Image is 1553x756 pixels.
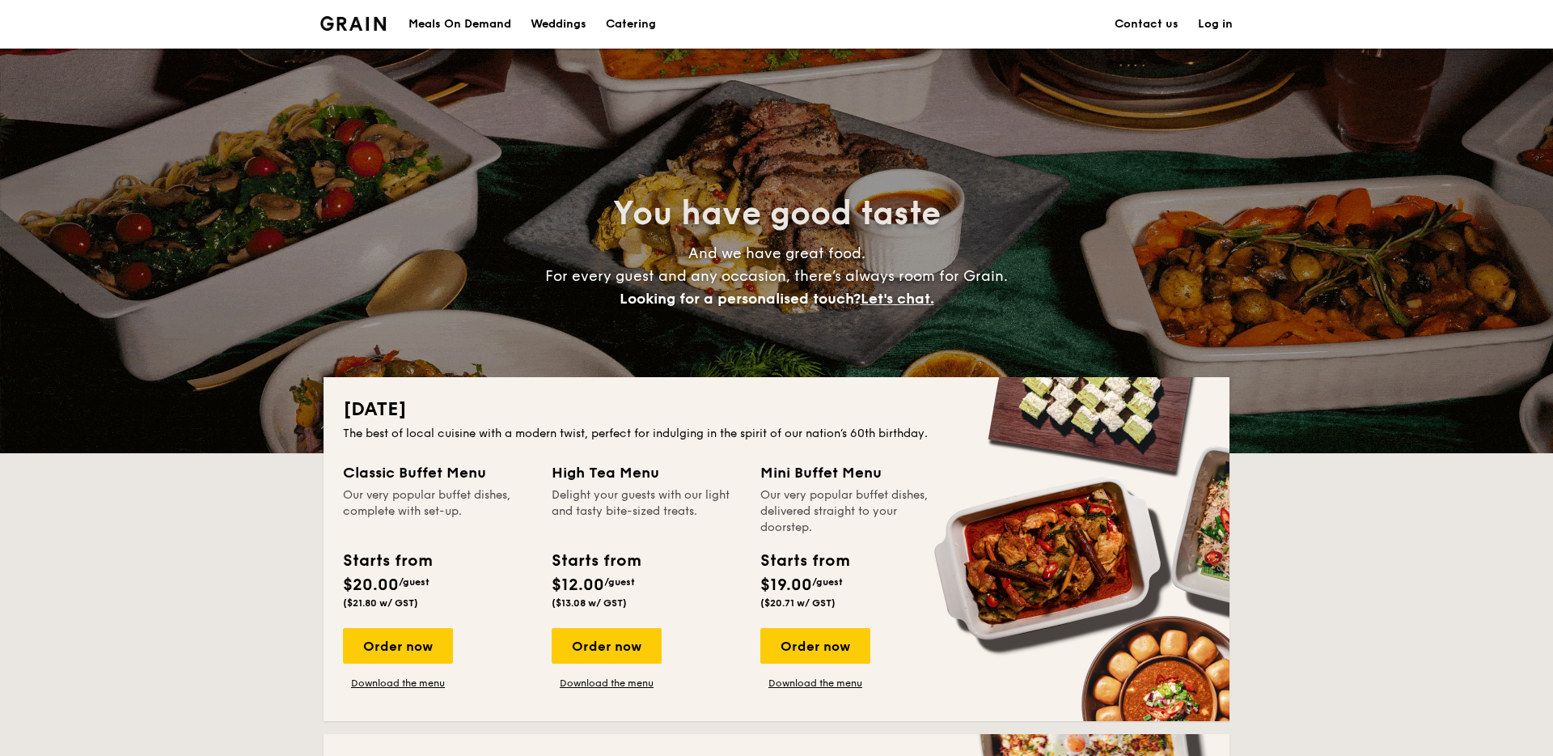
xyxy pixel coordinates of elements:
img: Grain [320,16,386,31]
div: Starts from [760,549,848,573]
span: ($20.71 w/ GST) [760,597,836,609]
span: ($21.80 w/ GST) [343,597,418,609]
span: Let's chat. [861,290,934,308]
a: Logotype [320,16,386,31]
div: Order now [343,628,453,664]
div: Mini Buffet Menu [760,461,950,484]
div: Order now [552,628,662,664]
div: High Tea Menu [552,461,741,484]
span: /guest [812,576,843,588]
span: $20.00 [343,575,399,595]
a: Download the menu [552,677,662,690]
span: $12.00 [552,575,604,595]
h2: [DATE] [343,397,1210,423]
div: Our very popular buffet dishes, delivered straight to your doorstep. [760,487,950,536]
span: ($13.08 w/ GST) [552,597,627,609]
span: /guest [399,576,430,588]
div: Classic Buffet Menu [343,461,532,484]
a: Download the menu [343,677,453,690]
div: Starts from [343,549,431,573]
a: Download the menu [760,677,870,690]
div: Order now [760,628,870,664]
div: Delight your guests with our light and tasty bite-sized treats. [552,487,741,536]
span: $19.00 [760,575,812,595]
div: The best of local cuisine with a modern twist, perfect for indulging in the spirit of our nation’... [343,426,1210,442]
div: Starts from [552,549,640,573]
div: Our very popular buffet dishes, complete with set-up. [343,487,532,536]
span: /guest [604,576,635,588]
